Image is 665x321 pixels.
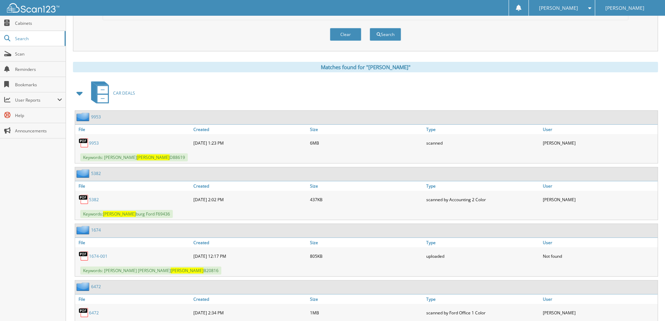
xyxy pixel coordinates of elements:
span: [PERSON_NAME] [539,6,578,10]
img: PDF.png [79,138,89,148]
span: Keywords: [PERSON_NAME] [PERSON_NAME] B20816 [80,267,221,275]
span: [PERSON_NAME] [171,268,204,273]
span: Announcements [15,128,62,134]
span: CAR DEALS [113,90,135,96]
div: [DATE] 12:17 PM [192,249,308,263]
a: CAR DEALS [87,79,135,107]
div: [PERSON_NAME] [541,192,658,206]
a: Created [192,181,308,191]
img: folder2.png [76,226,91,234]
div: scanned by Ford Office 1 Color [424,306,541,320]
a: Type [424,125,541,134]
a: 9953 [89,140,99,146]
a: File [75,125,192,134]
a: Type [424,181,541,191]
a: 9953 [91,114,101,120]
span: Reminders [15,66,62,72]
div: 1MB [308,306,425,320]
div: [PERSON_NAME] [541,136,658,150]
img: folder2.png [76,169,91,178]
iframe: Chat Widget [630,287,665,321]
div: [DATE] 2:34 PM [192,306,308,320]
a: 6472 [89,310,99,316]
span: Cabinets [15,20,62,26]
a: Size [308,125,425,134]
a: 1674-001 [89,253,108,259]
img: PDF.png [79,307,89,318]
span: Keywords: burg Ford F69436 [80,210,173,218]
span: Keywords: [PERSON_NAME] D88619 [80,153,188,161]
div: 6MB [308,136,425,150]
a: User [541,238,658,247]
button: Search [370,28,401,41]
a: 6472 [91,284,101,290]
a: 5382 [91,170,101,176]
a: Type [424,238,541,247]
div: 805KB [308,249,425,263]
span: User Reports [15,97,57,103]
div: [DATE] 2:02 PM [192,192,308,206]
a: Size [308,294,425,304]
span: [PERSON_NAME] [137,154,170,160]
img: folder2.png [76,282,91,291]
a: File [75,294,192,304]
button: Clear [330,28,361,41]
span: [PERSON_NAME] [605,6,644,10]
img: folder2.png [76,112,91,121]
a: 1674 [91,227,101,233]
div: uploaded [424,249,541,263]
span: Bookmarks [15,82,62,88]
a: Created [192,238,308,247]
div: 437KB [308,192,425,206]
img: scan123-logo-white.svg [7,3,59,13]
a: User [541,294,658,304]
div: Not found [541,249,658,263]
img: PDF.png [79,251,89,261]
a: Type [424,294,541,304]
a: File [75,238,192,247]
a: User [541,181,658,191]
span: [PERSON_NAME] [103,211,136,217]
span: Search [15,36,61,42]
a: Created [192,294,308,304]
span: Help [15,112,62,118]
a: Created [192,125,308,134]
div: Matches found for "[PERSON_NAME]" [73,62,658,72]
div: [PERSON_NAME] [541,306,658,320]
span: Scan [15,51,62,57]
a: File [75,181,192,191]
img: PDF.png [79,194,89,205]
a: Size [308,181,425,191]
a: User [541,125,658,134]
div: scanned [424,136,541,150]
a: Size [308,238,425,247]
div: [DATE] 1:23 PM [192,136,308,150]
a: 5382 [89,197,99,203]
div: scanned by Accounting 2 Color [424,192,541,206]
